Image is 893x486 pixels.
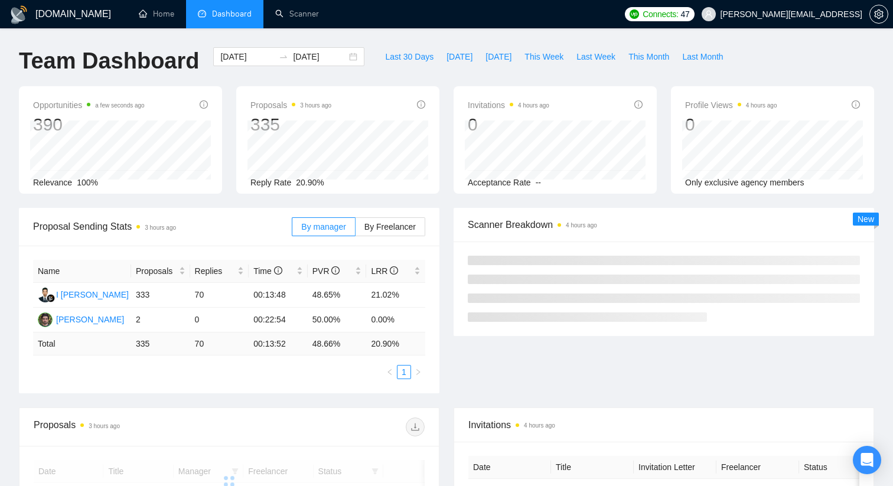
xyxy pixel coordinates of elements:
span: 47 [681,8,690,21]
button: right [411,365,425,379]
div: I [PERSON_NAME] [PERSON_NAME] [56,288,199,301]
td: 48.65% [308,283,367,308]
span: info-circle [390,266,398,275]
time: 3 hours ago [145,224,176,231]
span: Acceptance Rate [468,178,531,187]
span: By Freelancer [364,222,416,231]
span: Opportunities [33,98,145,112]
th: Name [33,260,131,283]
div: 0 [468,113,549,136]
div: 390 [33,113,145,136]
button: [DATE] [479,47,518,66]
th: Date [468,456,551,479]
td: 50.00% [308,308,367,332]
td: 21.02% [366,283,425,308]
td: 00:13:52 [249,332,308,355]
span: Reply Rate [250,178,291,187]
button: Last Month [676,47,729,66]
td: 20.90 % [366,332,425,355]
li: 1 [397,365,411,379]
time: 3 hours ago [89,423,120,429]
td: 0.00% [366,308,425,332]
a: homeHome [139,9,174,19]
span: info-circle [634,100,643,109]
span: user [705,10,713,18]
th: Invitation Letter [634,456,716,479]
td: 00:13:48 [249,283,308,308]
span: Invitations [468,417,859,432]
td: 333 [131,283,190,308]
span: info-circle [331,266,340,275]
span: info-circle [274,266,282,275]
span: By manager [301,222,346,231]
span: Replies [195,265,236,278]
th: Freelancer [716,456,799,479]
span: -- [536,178,541,187]
span: setting [870,9,888,19]
td: 0 [190,308,249,332]
span: [DATE] [446,50,472,63]
a: setting [869,9,888,19]
div: [PERSON_NAME] [56,313,124,326]
td: 00:22:54 [249,308,308,332]
li: Previous Page [383,365,397,379]
span: Profile Views [685,98,777,112]
th: Proposals [131,260,190,283]
img: logo [9,5,28,24]
span: dashboard [198,9,206,18]
li: Next Page [411,365,425,379]
div: 0 [685,113,777,136]
div: Open Intercom Messenger [853,446,881,474]
button: setting [869,5,888,24]
a: TF[PERSON_NAME] [38,314,124,324]
time: 4 hours ago [524,422,555,429]
div: 335 [250,113,331,136]
span: Connects: [643,8,678,21]
button: left [383,365,397,379]
span: left [386,368,393,376]
time: 4 hours ago [746,102,777,109]
button: This Week [518,47,570,66]
span: Time [253,266,282,276]
button: [DATE] [440,47,479,66]
th: Title [551,456,634,479]
time: a few seconds ago [95,102,144,109]
span: Proposals [136,265,177,278]
span: Invitations [468,98,549,112]
time: 4 hours ago [518,102,549,109]
span: 100% [77,178,98,187]
input: Start date [220,50,274,63]
img: gigradar-bm.png [47,294,55,302]
img: upwork-logo.png [630,9,639,19]
a: IGI [PERSON_NAME] [PERSON_NAME] [38,289,199,299]
input: End date [293,50,347,63]
span: info-circle [852,100,860,109]
td: 2 [131,308,190,332]
button: Last 30 Days [379,47,440,66]
a: searchScanner [275,9,319,19]
button: This Month [622,47,676,66]
span: Last 30 Days [385,50,434,63]
span: Last Week [576,50,615,63]
span: Last Month [682,50,723,63]
span: swap-right [279,52,288,61]
span: This Week [524,50,563,63]
span: PVR [312,266,340,276]
th: Replies [190,260,249,283]
td: 48.66 % [308,332,367,355]
img: TF [38,312,53,327]
time: 4 hours ago [566,222,597,229]
span: This Month [628,50,669,63]
span: New [858,214,874,224]
img: IG [38,288,53,302]
span: to [279,52,288,61]
td: 70 [190,283,249,308]
span: LRR [371,266,398,276]
span: [DATE] [485,50,511,63]
time: 3 hours ago [300,102,331,109]
h1: Team Dashboard [19,47,199,75]
td: Total [33,332,131,355]
span: right [415,368,422,376]
button: Last Week [570,47,622,66]
span: Only exclusive agency members [685,178,804,187]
